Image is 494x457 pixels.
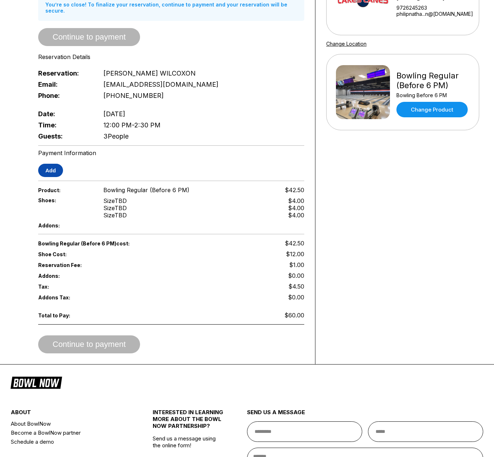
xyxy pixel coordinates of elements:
[396,5,473,11] div: 9726245263
[38,262,171,268] span: Reservation Fee:
[38,197,91,203] span: Shoes:
[38,294,91,300] span: Addons Tax:
[38,222,91,228] span: Addons:
[288,294,304,301] span: $0.00
[285,186,304,194] span: $42.50
[103,81,219,88] span: [EMAIL_ADDRESS][DOMAIN_NAME]
[396,71,470,90] div: Bowling Regular (Before 6 PM)
[288,197,304,204] div: $4.00
[11,419,129,428] a: About BowlNow
[11,409,129,419] div: about
[288,272,304,279] span: $0.00
[103,110,125,118] span: [DATE]
[336,65,390,119] img: Bowling Regular (Before 6 PM)
[103,121,161,129] span: 12:00 PM - 2:30 PM
[38,110,91,118] span: Date:
[38,284,91,290] span: Tax:
[38,251,91,257] span: Shoe Cost:
[103,186,189,194] span: Bowling Regular (Before 6 PM)
[38,149,304,157] div: Payment Information
[288,212,304,219] div: $4.00
[38,312,91,318] span: Total to Pay:
[38,187,91,193] span: Product:
[38,273,91,279] span: Addons:
[11,428,129,437] a: Become a BowlNow partner
[38,81,91,88] span: Email:
[153,409,224,435] div: INTERESTED IN LEARNING MORE ABOUT THE BOWL NOW PARTNERSHIP?
[11,437,129,446] a: Schedule a demo
[284,312,304,319] span: $60.00
[103,69,196,77] span: [PERSON_NAME] WILCOXON
[396,92,470,98] div: Bowling Before 6 PM
[247,409,483,421] div: send us a message
[38,121,91,129] span: Time:
[38,132,91,140] span: Guests:
[288,204,304,212] div: $4.00
[396,11,473,17] a: philipnatha...n@[DOMAIN_NAME]
[103,212,127,219] div: Size TBD
[38,53,304,60] div: Reservation Details
[103,197,127,204] div: Size TBD
[103,204,127,212] div: Size TBD
[285,240,304,247] span: $42.50
[286,250,304,258] span: $12.00
[396,102,468,117] a: Change Product
[326,41,367,47] a: Change Location
[38,92,91,99] span: Phone:
[38,240,171,246] span: Bowling Regular (Before 6 PM) cost:
[38,69,91,77] span: Reservation:
[103,92,164,99] span: [PHONE_NUMBER]
[38,164,63,177] button: Add
[288,283,304,290] span: $4.50
[103,132,129,140] span: 3 People
[289,261,304,268] span: $1.00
